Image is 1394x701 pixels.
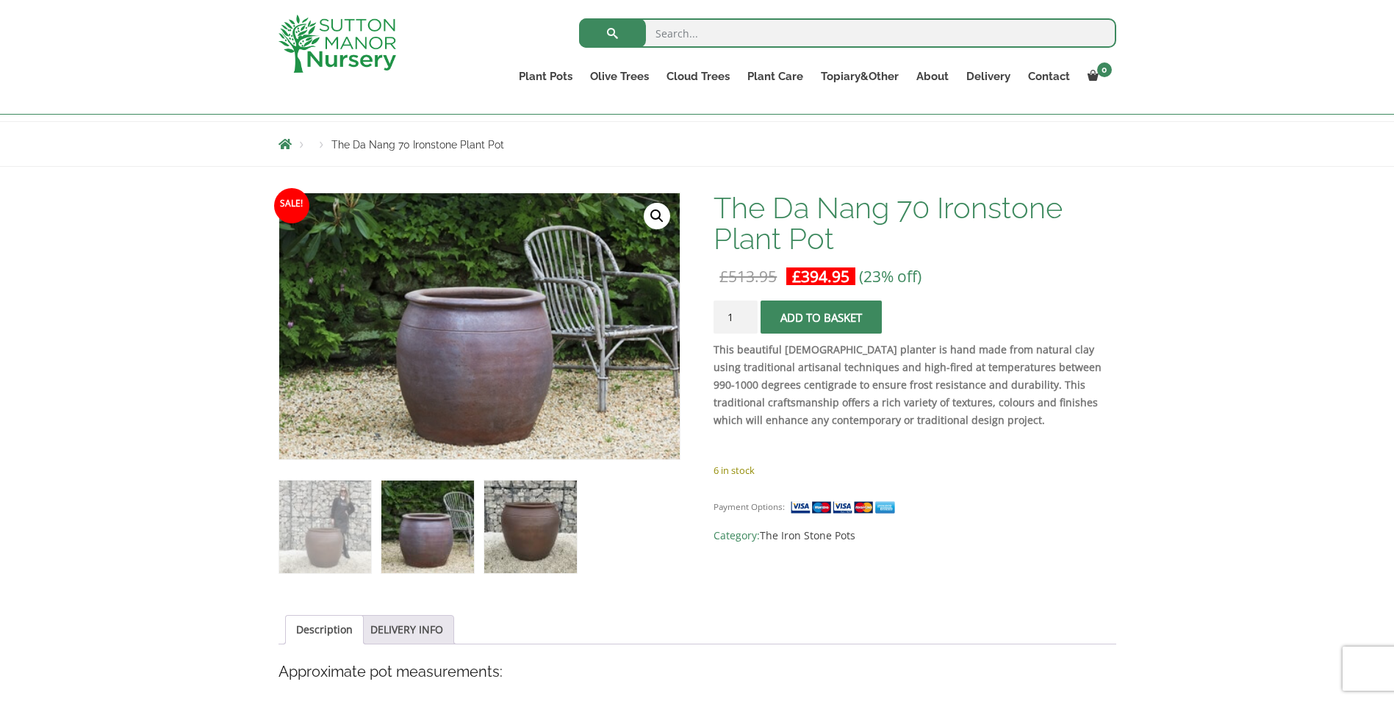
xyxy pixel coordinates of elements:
[859,266,921,287] span: (23% off)
[279,481,371,572] img: The Da Nang 70 Ironstone Plant Pot
[579,18,1116,48] input: Search...
[1079,66,1116,87] a: 0
[714,527,1115,544] span: Category:
[792,266,801,287] span: £
[714,461,1115,479] p: 6 in stock
[381,481,473,572] img: The Da Nang 70 Ironstone Plant Pot - Image 2
[908,66,958,87] a: About
[714,501,785,512] small: Payment Options:
[958,66,1019,87] a: Delivery
[719,266,728,287] span: £
[279,193,680,461] img: The Da Nang 70 Ironstone Plant Pot - MAI PLANTER
[279,138,1116,150] nav: Breadcrumbs
[719,266,777,287] bdi: 513.95
[370,616,443,644] a: DELIVERY INFO
[658,66,739,87] a: Cloud Trees
[279,661,1116,683] h4: Approximate pot measurements:
[761,301,882,334] button: Add to basket
[484,481,576,572] img: The Da Nang 70 Ironstone Plant Pot - Image 3
[644,203,670,229] a: View full-screen image gallery
[510,66,581,87] a: Plant Pots
[760,528,855,542] a: The Iron Stone Pots
[790,500,900,515] img: payment supported
[714,301,758,334] input: Product quantity
[739,66,812,87] a: Plant Care
[581,66,658,87] a: Olive Trees
[296,616,353,644] a: Description
[274,188,309,223] span: Sale!
[331,139,504,151] span: The Da Nang 70 Ironstone Plant Pot
[792,266,849,287] bdi: 394.95
[1097,62,1112,77] span: 0
[714,342,1102,427] strong: This beautiful [DEMOGRAPHIC_DATA] planter is hand made from natural clay using traditional artisa...
[279,15,396,73] img: logo
[812,66,908,87] a: Topiary&Other
[1019,66,1079,87] a: Contact
[714,193,1115,254] h1: The Da Nang 70 Ironstone Plant Pot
